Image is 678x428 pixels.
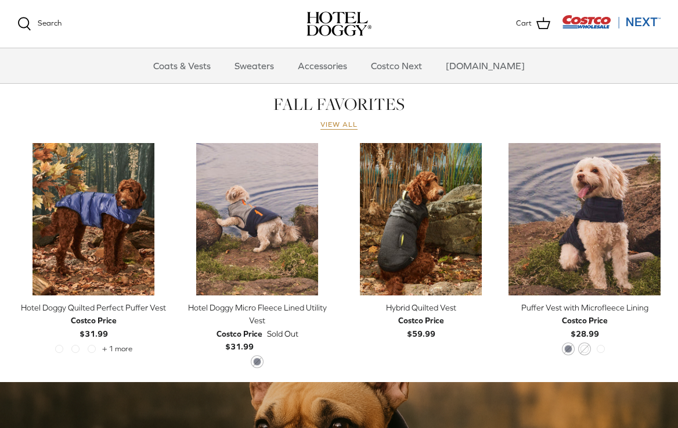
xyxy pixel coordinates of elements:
[345,301,497,340] a: Hybrid Quilted Vest Costco Price$59.99
[345,301,497,314] div: Hybrid Quilted Vest
[181,301,333,327] div: Hotel Doggy Micro Fleece Lined Utility Vest
[306,12,372,36] img: hoteldoggycom
[17,301,169,314] div: Hotel Doggy Quilted Perfect Puffer Vest
[143,48,221,83] a: Coats & Vests
[38,19,62,27] span: Search
[273,92,405,116] a: FALL FAVORITES
[17,301,169,340] a: Hotel Doggy Quilted Perfect Puffer Vest Costco Price$31.99
[102,345,132,353] span: + 1 more
[17,17,62,31] a: Search
[398,314,444,327] div: Costco Price
[435,48,535,83] a: [DOMAIN_NAME]
[516,16,550,31] a: Cart
[320,120,358,130] a: View all
[306,12,372,36] a: hoteldoggy.com hoteldoggycom
[562,15,661,29] img: Costco Next
[71,314,117,338] b: $31.99
[509,143,661,295] a: Puffer Vest with Microfleece Lining
[224,48,284,83] a: Sweaters
[562,314,608,327] div: Costco Price
[17,143,169,295] a: Hotel Doggy Quilted Perfect Puffer Vest
[360,48,432,83] a: Costco Next
[267,327,298,340] span: Sold Out
[562,22,661,31] a: Visit Costco Next
[217,327,262,351] b: $31.99
[287,48,358,83] a: Accessories
[71,314,117,327] div: Costco Price
[181,143,333,295] a: Hotel Doggy Micro Fleece Lined Utility Vest
[509,301,661,314] div: Puffer Vest with Microfleece Lining
[398,314,444,338] b: $59.99
[509,301,661,340] a: Puffer Vest with Microfleece Lining Costco Price$28.99
[181,301,333,354] a: Hotel Doggy Micro Fleece Lined Utility Vest Costco Price$31.99 Sold Out
[562,314,608,338] b: $28.99
[217,327,262,340] div: Costco Price
[345,143,497,295] a: Hybrid Quilted Vest
[516,17,532,30] span: Cart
